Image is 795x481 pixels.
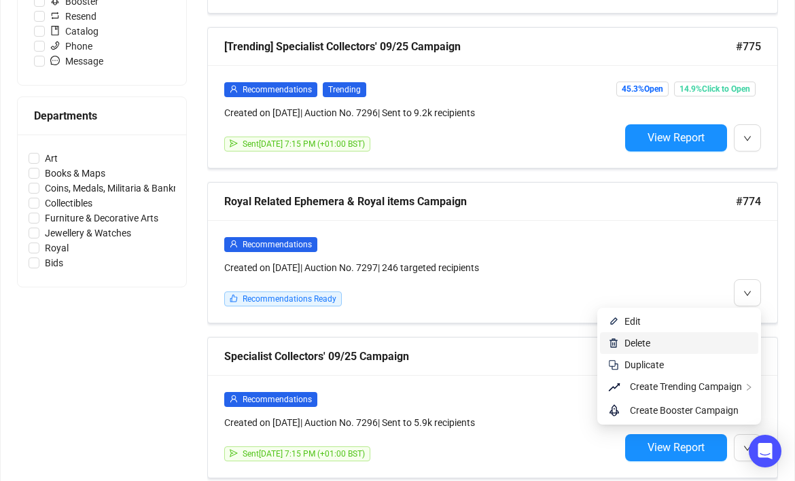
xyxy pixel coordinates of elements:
[39,196,98,211] span: Collectibles
[243,449,365,459] span: Sent [DATE] 7:15 PM (+01:00 BST)
[616,82,669,96] span: 45.3% Open
[50,41,60,50] span: phone
[243,139,365,149] span: Sent [DATE] 7:15 PM (+01:00 BST)
[50,56,60,65] span: message
[224,348,736,365] div: Specialist Collectors' 09/25 Campaign
[736,38,761,55] span: #775
[743,444,752,452] span: down
[625,434,727,461] button: View Report
[224,193,736,210] div: Royal Related Ephemera & Royal items Campaign
[224,415,620,430] div: Created on [DATE] | Auction No. 7296 | Sent to 5.9k recipients
[230,395,238,403] span: user
[45,54,109,69] span: Message
[230,85,238,93] span: user
[39,181,202,196] span: Coins, Medals, Militaria & Banknotes
[45,39,98,54] span: Phone
[207,182,778,323] a: Royal Related Ephemera & Royal items Campaign#774userRecommendationsCreated on [DATE]| Auction No...
[648,131,705,144] span: View Report
[630,405,739,416] span: Create Booster Campaign
[749,435,781,467] div: Open Intercom Messenger
[323,82,366,97] span: Trending
[207,27,778,168] a: [Trending] Specialist Collectors' 09/25 Campaign#775userRecommendationsTrendingCreated on [DATE]|...
[624,338,650,349] span: Delete
[608,402,624,418] span: rocket
[674,82,756,96] span: 14.9% Click to Open
[39,226,137,240] span: Jewellery & Watches
[45,9,102,24] span: Resend
[243,294,336,304] span: Recommendations Ready
[608,359,619,370] img: svg+xml;base64,PHN2ZyB4bWxucz0iaHR0cDovL3d3dy53My5vcmcvMjAwMC9zdmciIHdpZHRoPSIyNCIgaGVpZ2h0PSIyNC...
[39,151,63,166] span: Art
[243,240,312,249] span: Recommendations
[224,260,620,275] div: Created on [DATE] | Auction No. 7297 | 246 targeted recipients
[745,383,753,391] span: right
[608,379,624,395] span: rise
[50,11,60,20] span: retweet
[230,294,238,302] span: like
[230,139,238,147] span: send
[224,38,736,55] div: [Trending] Specialist Collectors' 09/25 Campaign
[608,338,619,349] img: svg+xml;base64,PHN2ZyB4bWxucz0iaHR0cDovL3d3dy53My5vcmcvMjAwMC9zdmciIHhtbG5zOnhsaW5rPSJodHRwOi8vd3...
[624,359,664,370] span: Duplicate
[34,107,170,124] div: Departments
[243,395,312,404] span: Recommendations
[743,135,752,143] span: down
[243,85,312,94] span: Recommendations
[630,381,742,392] span: Create Trending Campaign
[207,337,778,478] a: Specialist Collectors' 09/25 Campaign#773userRecommendationsCreated on [DATE]| Auction No. 7296| ...
[224,105,620,120] div: Created on [DATE] | Auction No. 7296 | Sent to 9.2k recipients
[625,124,727,152] button: View Report
[230,449,238,457] span: send
[736,193,761,210] span: #774
[230,240,238,248] span: user
[624,316,641,327] span: Edit
[743,289,752,298] span: down
[648,441,705,454] span: View Report
[50,26,60,35] span: book
[45,24,104,39] span: Catalog
[39,255,69,270] span: Bids
[39,166,111,181] span: Books & Maps
[39,211,164,226] span: Furniture & Decorative Arts
[608,316,619,327] img: svg+xml;base64,PHN2ZyB4bWxucz0iaHR0cDovL3d3dy53My5vcmcvMjAwMC9zdmciIHhtbG5zOnhsaW5rPSJodHRwOi8vd3...
[39,240,74,255] span: Royal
